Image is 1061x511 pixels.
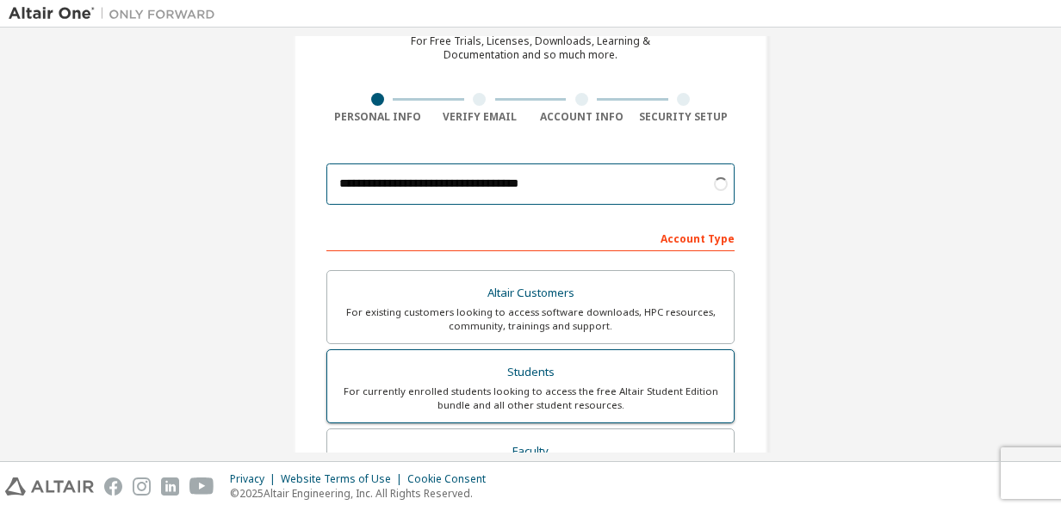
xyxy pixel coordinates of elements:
div: For currently enrolled students looking to access the free Altair Student Edition bundle and all ... [338,385,723,412]
img: Altair One [9,5,224,22]
img: instagram.svg [133,477,151,496]
div: Cookie Consent [407,472,496,486]
div: Website Terms of Use [281,472,407,486]
div: For Free Trials, Licenses, Downloads, Learning & Documentation and so much more. [411,34,650,62]
img: linkedin.svg [161,477,179,496]
img: altair_logo.svg [5,477,94,496]
div: Verify Email [429,110,531,124]
div: Students [338,360,723,385]
div: Privacy [230,472,281,486]
div: Altair Customers [338,281,723,305]
div: Personal Info [326,110,429,124]
p: © 2025 Altair Engineering, Inc. All Rights Reserved. [230,486,496,501]
div: Faculty [338,440,723,464]
div: For existing customers looking to access software downloads, HPC resources, community, trainings ... [338,305,723,333]
div: Account Info [530,110,633,124]
div: Account Type [326,224,735,251]
div: Security Setup [633,110,735,124]
img: youtube.svg [189,477,214,496]
img: facebook.svg [104,477,122,496]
